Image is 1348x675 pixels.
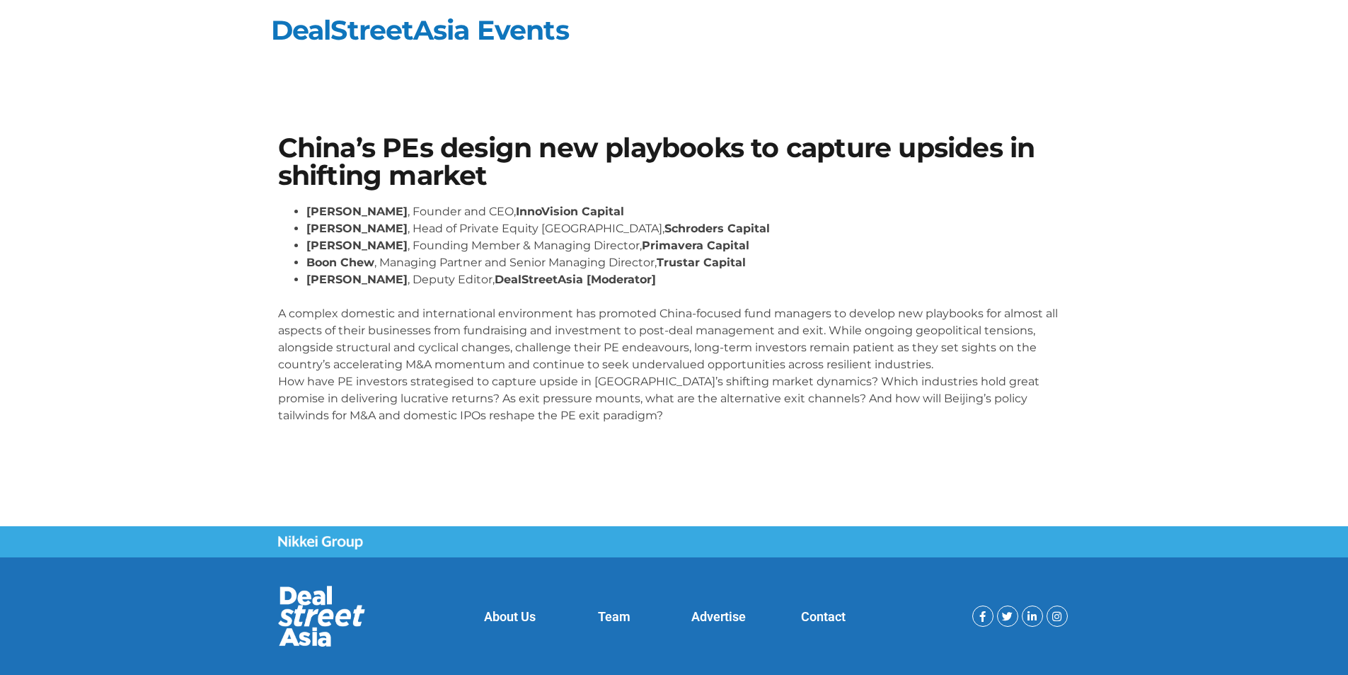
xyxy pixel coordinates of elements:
strong: DealStreetAsia [Moderator] [495,273,656,286]
a: Contact [801,609,846,624]
a: DealStreetAsia Events [271,13,569,47]
strong: Schroders Capital [664,222,770,235]
li: , Founder and CEO, [306,203,1071,220]
strong: Primavera Capital [642,239,749,252]
strong: [PERSON_NAME] [306,222,408,235]
li: , Head of Private Equity [GEOGRAPHIC_DATA], [306,220,1071,237]
strong: [PERSON_NAME] [306,205,408,218]
strong: [PERSON_NAME] [306,273,408,286]
img: Nikkei Group [278,535,363,550]
li: , Managing Partner and Senior Managing Director, [306,254,1071,271]
a: Team [598,609,630,624]
strong: Boon Chew [306,256,374,269]
h1: China’s PEs design new playbooks to capture upsides in shifting market [278,135,1071,189]
li: , Founding Member & Managing Director, [306,237,1071,254]
strong: Trustar Capital [657,256,746,269]
strong: InnoVision Capital [516,205,624,218]
p: A complex domestic and international environment has promoted China-focused fund managers to deve... [278,288,1071,424]
a: Advertise [691,609,746,624]
a: About Us [484,609,536,624]
strong: [PERSON_NAME] [306,239,408,252]
li: , Deputy Editor, [306,271,1071,288]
